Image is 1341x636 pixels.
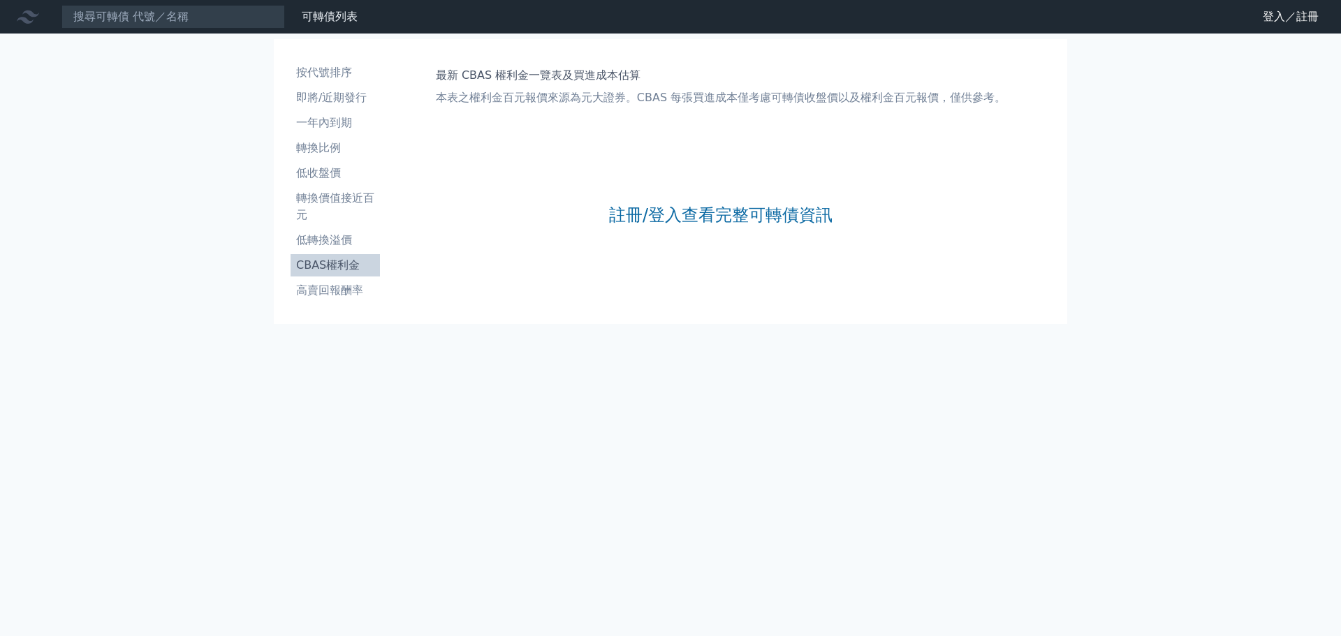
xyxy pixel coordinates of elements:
li: 按代號排序 [291,64,380,81]
input: 搜尋可轉債 代號／名稱 [61,5,285,29]
a: CBAS權利金 [291,254,380,276]
a: 低轉換溢價 [291,229,380,251]
li: 高賣回報酬率 [291,282,380,299]
a: 即將/近期發行 [291,87,380,109]
a: 登入／註冊 [1252,6,1330,28]
h1: 最新 CBAS 權利金一覽表及買進成本估算 [436,67,1006,84]
a: 轉換價值接近百元 [291,187,380,226]
li: 轉換價值接近百元 [291,190,380,223]
li: 低收盤價 [291,165,380,182]
a: 轉換比例 [291,137,380,159]
a: 高賣回報酬率 [291,279,380,302]
a: 可轉債列表 [302,10,358,23]
li: CBAS權利金 [291,257,380,274]
a: 註冊/登入查看完整可轉債資訊 [609,204,833,226]
li: 一年內到期 [291,114,380,131]
a: 低收盤價 [291,162,380,184]
li: 低轉換溢價 [291,232,380,249]
a: 按代號排序 [291,61,380,84]
a: 一年內到期 [291,112,380,134]
li: 轉換比例 [291,140,380,156]
p: 本表之權利金百元報價來源為元大證券。CBAS 每張買進成本僅考慮可轉債收盤價以及權利金百元報價，僅供參考。 [436,89,1006,106]
li: 即將/近期發行 [291,89,380,106]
